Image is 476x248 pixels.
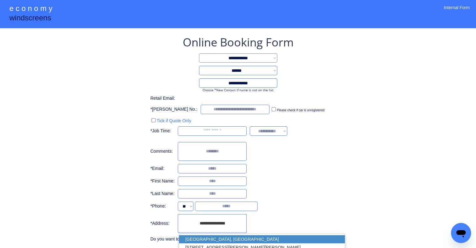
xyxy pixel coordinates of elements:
div: *Phone: [150,203,175,209]
div: Do you want to book job at a different address? [150,236,247,242]
div: Online Booking Form [183,34,294,50]
div: e c o n o m y [9,3,52,15]
div: *First Name: [150,178,175,184]
div: *Last Name: [150,191,175,197]
div: *Email: [150,166,175,172]
div: windscreens [9,13,51,25]
div: *Address: [150,220,175,227]
label: Tick if Quote Only [156,118,191,123]
div: *Job Time: [150,128,175,134]
label: Please check if car is unregistered [277,108,324,112]
div: Comments: [150,148,175,155]
p: [GEOGRAPHIC_DATA], [GEOGRAPHIC_DATA] [179,235,345,243]
div: Retail Email: [150,95,182,102]
div: *[PERSON_NAME] No.: [150,106,197,113]
iframe: Button to launch messaging window [451,223,471,243]
div: Internal Form [444,5,470,19]
div: Choose *New Contact if name is not on the list [199,88,277,92]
